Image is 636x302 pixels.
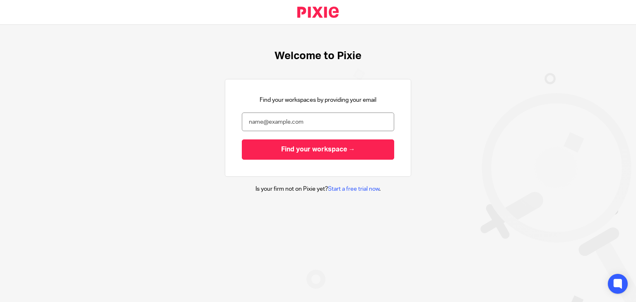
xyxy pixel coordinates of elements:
p: Is your firm not on Pixie yet? . [255,185,381,193]
input: Find your workspace → [242,139,394,160]
a: Start a free trial now [328,186,379,192]
h1: Welcome to Pixie [275,50,361,62]
p: Find your workspaces by providing your email [260,96,376,104]
input: name@example.com [242,113,394,131]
